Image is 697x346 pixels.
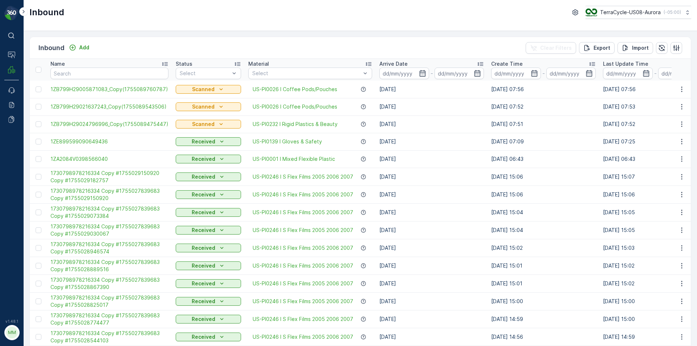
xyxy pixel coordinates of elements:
[488,239,599,257] td: [DATE] 15:02
[192,244,215,252] p: Received
[4,325,19,340] button: MM
[4,6,19,20] img: logo
[253,316,353,323] span: US-PI0246 I S Flex Films 2005 2006 2007
[546,68,596,79] input: dd/mm/yyyy
[50,170,168,184] a: 1730798978216334 Copy #1755029150920 Copy #1755029182757
[586,6,691,19] button: TerraCycle-US08-Aurora(-05:00)
[488,133,599,150] td: [DATE] 07:09
[376,98,488,115] td: [DATE]
[488,328,599,346] td: [DATE] 14:56
[376,150,488,168] td: [DATE]
[253,280,353,287] a: US-PI0246 I S Flex Films 2005 2006 2007
[29,7,64,18] p: Inbound
[488,98,599,115] td: [DATE] 07:52
[253,262,353,269] a: US-PI0246 I S Flex Films 2005 2006 2007
[50,68,168,79] input: Search
[594,44,610,52] p: Export
[50,259,168,273] a: 1730798978216334 Copy #1755027839683 Copy #1755028889516
[488,221,599,239] td: [DATE] 15:04
[180,70,230,77] p: Select
[376,328,488,346] td: [DATE]
[176,208,241,217] button: Received
[36,263,41,269] div: Toggle Row Selected
[488,81,599,98] td: [DATE] 07:56
[36,86,41,92] div: Toggle Row Selected
[540,44,572,52] p: Clear Filters
[542,69,545,78] p: -
[488,310,599,328] td: [DATE] 14:59
[632,44,649,52] p: Import
[36,156,41,162] div: Toggle Row Selected
[253,298,353,305] span: US-PI0246 I S Flex Films 2005 2006 2007
[192,316,215,323] p: Received
[176,190,241,199] button: Received
[50,330,168,344] a: 1730798978216334 Copy #1755027839683 Copy #1755028544103
[50,223,168,237] a: 1730798978216334 Copy #1755027839683 Copy #1755029030067
[603,60,648,68] p: Last Update Time
[253,121,338,128] a: US-PI0232 I Rigid Plastics & Beauty
[50,155,168,163] a: 1ZA2084V0398566040
[6,327,18,338] div: MM
[253,209,353,216] a: US-PI0246 I S Flex Films 2005 2006 2007
[654,69,657,78] p: -
[36,174,41,180] div: Toggle Row Selected
[176,315,241,323] button: Received
[248,60,269,68] p: Material
[376,203,488,221] td: [DATE]
[488,274,599,292] td: [DATE] 15:01
[192,280,215,287] p: Received
[50,241,168,255] a: 1730798978216334 Copy #1755027839683 Copy #1755028946574
[586,8,597,16] img: image_ci7OI47.png
[376,168,488,186] td: [DATE]
[192,298,215,305] p: Received
[488,257,599,274] td: [DATE] 15:01
[491,68,541,79] input: dd/mm/yyyy
[50,276,168,291] a: 1730798978216334 Copy #1755027839683 Copy #1755028867390
[50,121,168,128] a: 1ZB799H29024796996_Copy(1755089475447)
[36,245,41,251] div: Toggle Row Selected
[192,155,215,163] p: Received
[488,203,599,221] td: [DATE] 15:04
[176,102,241,111] button: Scanned
[431,69,433,78] p: -
[192,333,215,341] p: Received
[488,168,599,186] td: [DATE] 15:06
[176,261,241,270] button: Received
[50,187,168,202] span: 1730798978216334 Copy #1755027839683 Copy #1755029150920
[36,227,41,233] div: Toggle Row Selected
[253,244,353,252] a: US-PI0246 I S Flex Films 2005 2006 2007
[192,209,215,216] p: Received
[36,209,41,215] div: Toggle Row Selected
[253,173,353,180] a: US-PI0246 I S Flex Films 2005 2006 2007
[379,60,408,68] p: Arrive Date
[50,60,65,68] p: Name
[253,333,353,341] a: US-PI0246 I S Flex Films 2005 2006 2007
[176,172,241,181] button: Received
[253,191,353,198] a: US-PI0246 I S Flex Films 2005 2006 2007
[36,139,41,144] div: Toggle Row Selected
[253,227,353,234] a: US-PI0246 I S Flex Films 2005 2006 2007
[50,103,168,110] a: 1ZB799H29021637243_Copy(1755089543506)
[36,298,41,304] div: Toggle Row Selected
[176,120,241,129] button: Scanned
[253,155,335,163] span: US-PI0001 I Mixed Flexible Plastic
[36,316,41,322] div: Toggle Row Selected
[50,205,168,220] a: 1730798978216334 Copy #1755027839683 Copy #1755029073384
[376,257,488,274] td: [DATE]
[50,138,168,145] a: 1ZE899599090649436
[526,42,576,54] button: Clear Filters
[664,9,681,15] p: ( -05:00 )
